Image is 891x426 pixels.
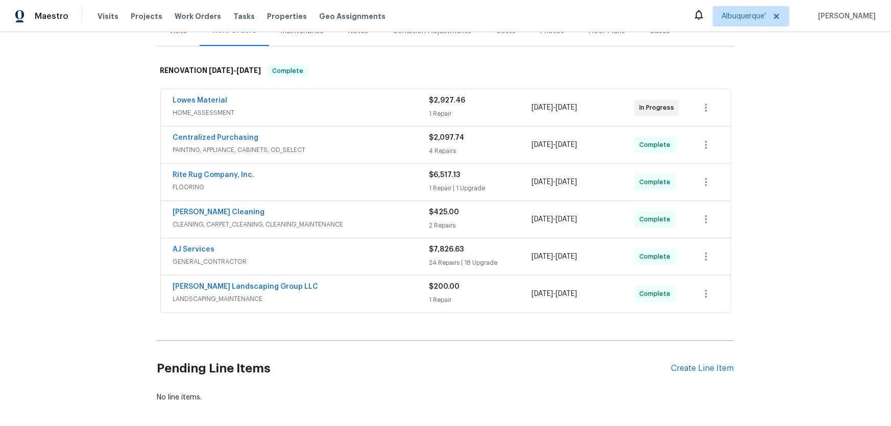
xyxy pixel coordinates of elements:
[209,67,261,74] span: -
[173,283,319,290] a: [PERSON_NAME] Landscaping Group LLC
[173,246,215,253] a: AJ Services
[532,141,553,148] span: [DATE]
[429,146,532,156] div: 4 Repairs
[532,177,577,187] span: -
[671,364,734,373] div: Create Line Item
[639,140,675,150] span: Complete
[532,103,577,113] span: -
[157,392,734,403] div: No line items.
[429,283,460,290] span: $200.00
[173,108,429,118] span: HOME_ASSESSMENT
[639,103,678,113] span: In Progress
[233,13,255,20] span: Tasks
[173,134,259,141] a: Centralized Purchasing
[173,97,228,104] a: Lowes Material
[556,104,577,111] span: [DATE]
[639,289,675,299] span: Complete
[237,67,261,74] span: [DATE]
[721,11,766,21] span: Albuquerque'
[556,290,577,297] span: [DATE]
[532,140,577,150] span: -
[639,177,675,187] span: Complete
[429,220,532,231] div: 2 Repairs
[173,219,429,230] span: CLEANING, CARPET_CLEANING, CLEANING_MAINTENANCE
[639,214,675,224] span: Complete
[35,11,68,21] span: Maestro
[532,253,553,260] span: [DATE]
[814,11,876,21] span: [PERSON_NAME]
[556,141,577,148] span: [DATE]
[532,216,553,223] span: [DATE]
[639,252,675,262] span: Complete
[173,145,429,155] span: PAINTING, APPLIANCE, CABINETS, OD_SELECT
[532,179,553,186] span: [DATE]
[160,65,261,77] h6: RENOVATION
[173,209,265,216] a: [PERSON_NAME] Cleaning
[532,289,577,299] span: -
[267,11,307,21] span: Properties
[556,179,577,186] span: [DATE]
[175,11,221,21] span: Work Orders
[532,214,577,224] span: -
[556,216,577,223] span: [DATE]
[131,11,162,21] span: Projects
[429,109,532,119] div: 1 Repair
[532,104,553,111] span: [DATE]
[429,97,466,104] span: $2,927.46
[429,183,532,193] div: 1 Repair | 1 Upgrade
[429,258,532,268] div: 24 Repairs | 18 Upgrade
[429,295,532,305] div: 1 Repair
[98,11,118,21] span: Visits
[157,345,671,392] h2: Pending Line Items
[173,182,429,192] span: FLOORING
[173,257,429,267] span: GENERAL_CONTRACTOR
[429,171,461,179] span: $6,517.13
[429,209,460,216] span: $425.00
[173,171,255,179] a: Rite Rug Company, Inc.
[209,67,234,74] span: [DATE]
[173,294,429,304] span: LANDSCAPING_MAINTENANCE
[532,252,577,262] span: -
[319,11,386,21] span: Geo Assignments
[157,55,734,87] div: RENOVATION [DATE]-[DATE]Complete
[269,66,308,76] span: Complete
[429,134,465,141] span: $2,097.74
[429,246,464,253] span: $7,826.63
[532,290,553,297] span: [DATE]
[556,253,577,260] span: [DATE]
